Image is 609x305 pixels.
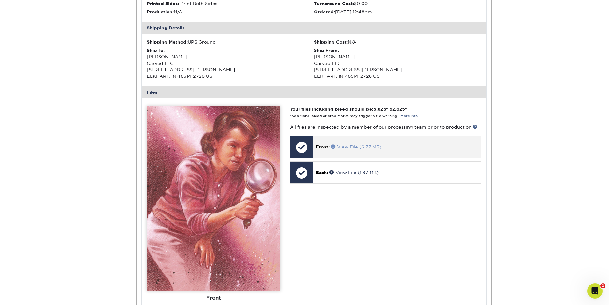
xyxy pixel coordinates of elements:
iframe: Google Customer Reviews [2,285,54,303]
a: View File (6.77 MB) [331,144,381,149]
strong: Shipping Cost: [314,39,348,44]
li: [DATE] 12:48pm [314,9,481,15]
strong: Shipping Method: [147,39,188,44]
div: Files [142,86,486,98]
iframe: Intercom live chat [587,283,603,299]
div: [PERSON_NAME] Carved LLC [STREET_ADDRESS][PERSON_NAME] ELKHART, IN 46514-2728 US [147,47,314,80]
li: N/A [147,9,314,15]
span: Back: [316,170,328,175]
a: more info [400,114,418,118]
strong: Turnaround Cost: [314,1,354,6]
div: [PERSON_NAME] Carved LLC [STREET_ADDRESS][PERSON_NAME] ELKHART, IN 46514-2728 US [314,47,481,80]
strong: Your files including bleed should be: " x " [290,107,407,112]
strong: Ship To: [147,48,165,53]
span: Front: [316,144,330,149]
strong: Ordered: [314,9,335,14]
p: All files are inspected by a member of our processing team prior to production. [290,124,481,130]
small: *Additional bleed or crop marks may trigger a file warning – [290,114,418,118]
span: 1 [600,283,605,288]
div: UPS Ground [147,39,314,45]
strong: Ship From: [314,48,339,53]
li: $0.00 [314,0,481,7]
a: View File (1.37 MB) [329,170,379,175]
span: 3.625 [373,107,386,112]
div: Shipping Details [142,22,486,34]
span: 2.625 [392,107,405,112]
strong: Production: [147,9,174,14]
div: Front [147,291,280,305]
strong: Printed Sides: [147,1,179,6]
span: Print Both Sides [180,1,217,6]
div: N/A [314,39,481,45]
